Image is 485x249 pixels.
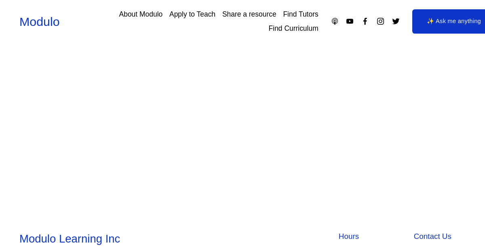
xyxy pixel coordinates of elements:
[392,17,400,26] a: Twitter
[269,21,318,36] a: Find Curriculum
[414,231,466,242] h4: Contact Us
[222,7,276,21] a: Share a resource
[361,17,369,26] a: Facebook
[283,7,318,21] a: Find Tutors
[346,17,354,26] a: YouTube
[376,17,385,26] a: Instagram
[169,7,215,21] a: Apply to Teach
[19,15,60,28] a: Modulo
[19,231,240,246] h3: Modulo Learning Inc
[339,231,409,242] h4: Hours
[119,7,163,21] a: About Modulo
[331,17,339,26] a: Apple Podcasts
